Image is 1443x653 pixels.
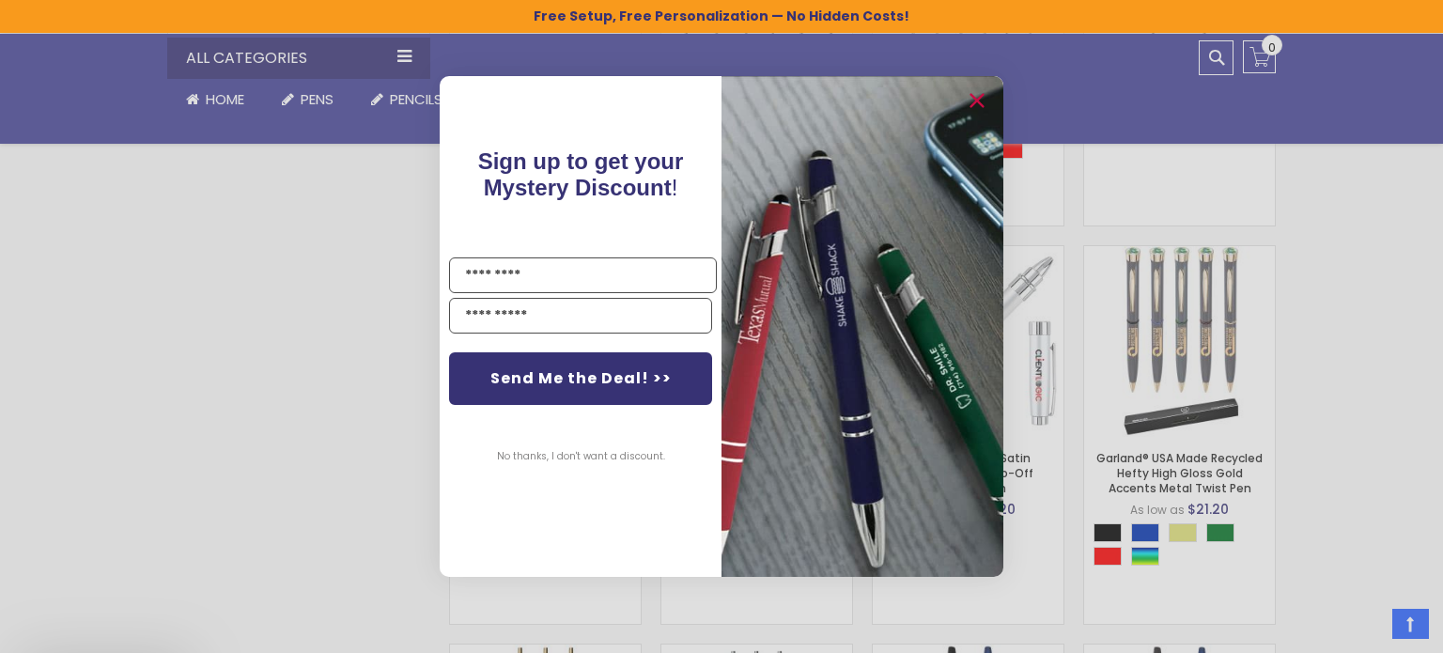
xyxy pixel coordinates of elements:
button: Close dialog [962,86,992,116]
button: Send Me the Deal! >> [449,352,712,405]
img: pop-up-image [721,76,1003,577]
span: Sign up to get your Mystery Discount [478,148,684,200]
button: No thanks, I don't want a discount. [488,433,675,480]
span: ! [478,148,684,200]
